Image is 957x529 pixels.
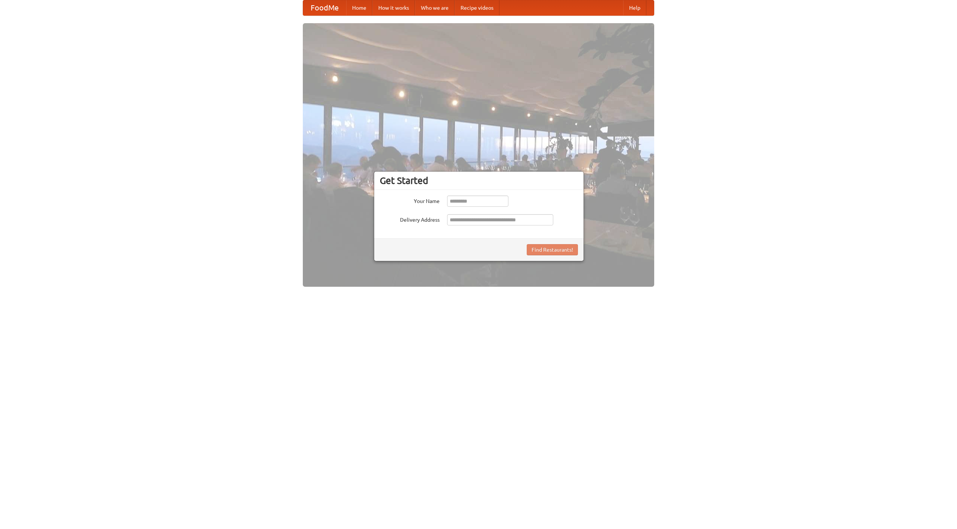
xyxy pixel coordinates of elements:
h3: Get Started [380,175,578,186]
button: Find Restaurants! [527,244,578,255]
a: FoodMe [303,0,346,15]
a: How it works [372,0,415,15]
label: Delivery Address [380,214,440,224]
a: Who we are [415,0,455,15]
label: Your Name [380,196,440,205]
a: Help [623,0,646,15]
a: Recipe videos [455,0,499,15]
a: Home [346,0,372,15]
